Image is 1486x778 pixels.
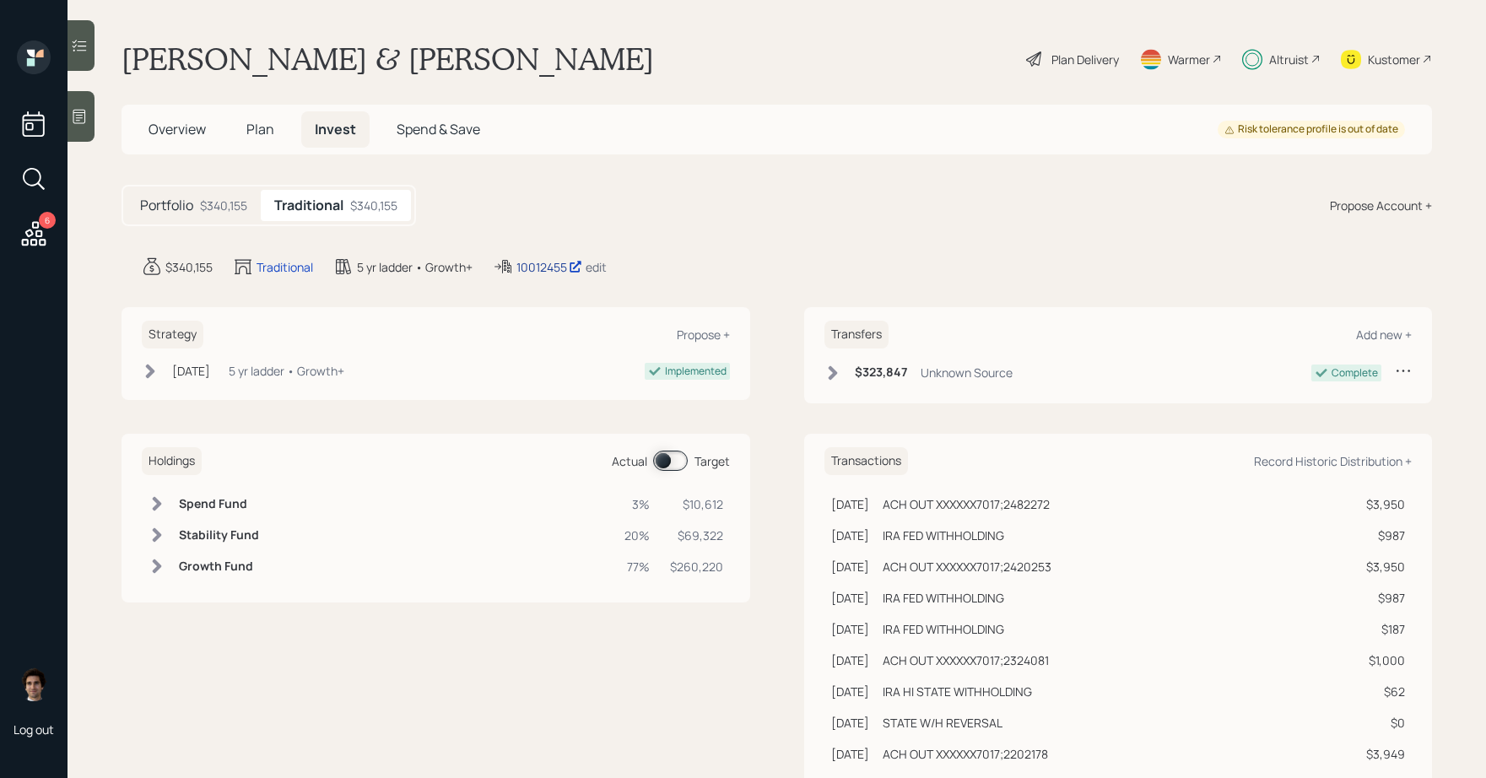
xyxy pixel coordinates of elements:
[165,258,213,276] div: $340,155
[1368,51,1420,68] div: Kustomer
[179,497,259,511] h6: Spend Fund
[397,120,480,138] span: Spend & Save
[586,259,607,275] div: edit
[883,745,1048,763] div: ACH OUT XXXXXX7017;2202178
[831,495,869,513] div: [DATE]
[1332,365,1378,381] div: Complete
[612,452,647,470] div: Actual
[257,258,313,276] div: Traditional
[670,527,723,544] div: $69,322
[883,651,1049,669] div: ACH OUT XXXXXX7017;2324081
[179,528,259,543] h6: Stability Fund
[1359,495,1405,513] div: $3,950
[624,558,650,575] div: 77%
[883,495,1050,513] div: ACH OUT XXXXXX7017;2482272
[17,667,51,701] img: harrison-schaefer-headshot-2.png
[883,589,1004,607] div: IRA FED WITHHOLDING
[677,327,730,343] div: Propose +
[1359,558,1405,575] div: $3,950
[516,258,582,276] div: 10012455
[1359,589,1405,607] div: $987
[140,197,193,213] h5: Portfolio
[694,452,730,470] div: Target
[831,589,869,607] div: [DATE]
[200,197,247,214] div: $340,155
[624,495,650,513] div: 3%
[831,558,869,575] div: [DATE]
[1359,527,1405,544] div: $987
[350,197,397,214] div: $340,155
[142,447,202,475] h6: Holdings
[1224,122,1398,137] div: Risk tolerance profile is out of date
[14,721,54,737] div: Log out
[315,120,356,138] span: Invest
[921,364,1013,381] div: Unknown Source
[831,620,869,638] div: [DATE]
[1359,683,1405,700] div: $62
[229,362,344,380] div: 5 yr ladder • Growth+
[1356,327,1412,343] div: Add new +
[855,365,907,380] h6: $323,847
[624,527,650,544] div: 20%
[831,683,869,700] div: [DATE]
[1330,197,1432,214] div: Propose Account +
[824,447,908,475] h6: Transactions
[1254,453,1412,469] div: Record Historic Distribution +
[39,212,56,229] div: 6
[274,197,343,213] h5: Traditional
[1359,714,1405,732] div: $0
[1359,620,1405,638] div: $187
[246,120,274,138] span: Plan
[1168,51,1210,68] div: Warmer
[122,41,654,78] h1: [PERSON_NAME] & [PERSON_NAME]
[831,651,869,669] div: [DATE]
[824,321,889,348] h6: Transfers
[883,683,1032,700] div: IRA HI STATE WITHHOLDING
[831,527,869,544] div: [DATE]
[1269,51,1309,68] div: Altruist
[179,559,259,574] h6: Growth Fund
[831,714,869,732] div: [DATE]
[142,321,203,348] h6: Strategy
[883,558,1051,575] div: ACH OUT XXXXXX7017;2420253
[357,258,473,276] div: 5 yr ladder • Growth+
[670,558,723,575] div: $260,220
[149,120,206,138] span: Overview
[883,527,1004,544] div: IRA FED WITHHOLDING
[1359,745,1405,763] div: $3,949
[883,714,1002,732] div: STATE W/H REVERSAL
[831,745,869,763] div: [DATE]
[665,364,727,379] div: Implemented
[670,495,723,513] div: $10,612
[1359,651,1405,669] div: $1,000
[172,362,210,380] div: [DATE]
[1051,51,1119,68] div: Plan Delivery
[883,620,1004,638] div: IRA FED WITHHOLDING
